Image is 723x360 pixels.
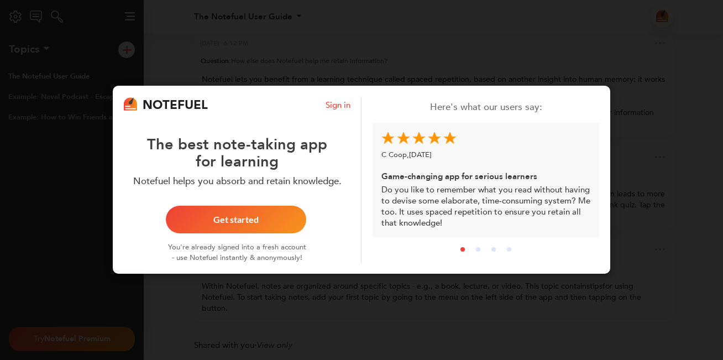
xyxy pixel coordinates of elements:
div: Game-changing app for serious learners [381,169,590,184]
img: star.png [381,132,395,145]
div: NOTEFUEL [143,97,208,114]
div: You're already signed into a fresh account - use Notefuel instantly & anonymously! [167,234,307,263]
img: star.png [412,132,426,145]
div: C Coop , [DATE] [381,148,590,169]
div: Notefuel helps you absorb and retain knowledge. [124,171,350,189]
div: Do you like to remember what you read without having to devise some elaborate, time-consuming sys... [373,123,599,237]
img: star.png [443,132,457,145]
img: star.png [428,132,441,145]
div: The best note-taking app for learning [124,114,350,171]
button: Get started [166,206,306,234]
a: Sign in [326,100,350,111]
div: Get started [179,216,293,225]
div: Here's what our users say: [373,101,599,114]
img: logo.png [124,97,137,111]
img: star.png [397,132,410,145]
